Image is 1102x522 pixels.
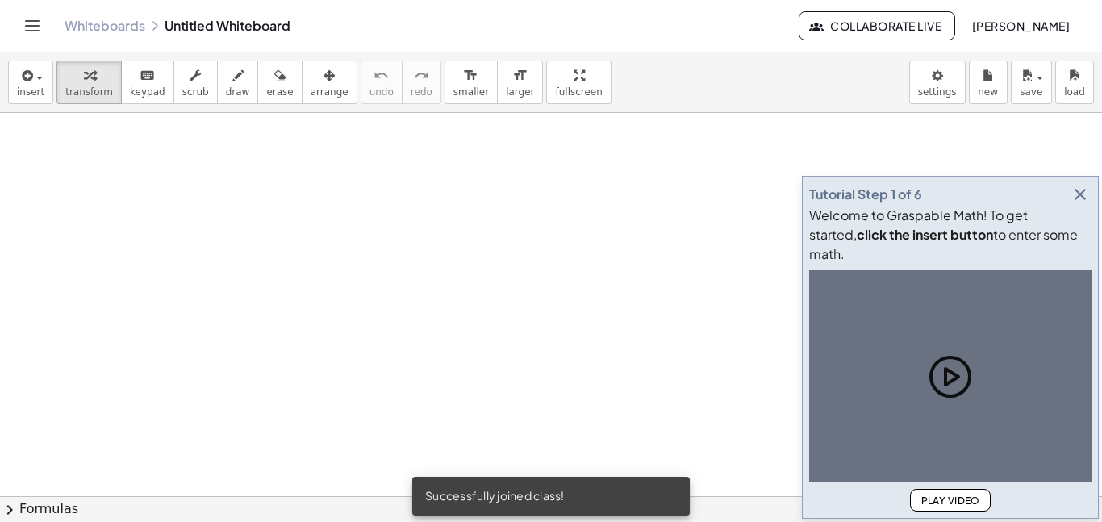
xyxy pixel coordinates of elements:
button: Toggle navigation [19,13,45,39]
span: scrub [182,86,209,98]
i: format_size [463,66,478,86]
i: format_size [512,66,528,86]
div: Successfully joined class! [412,477,690,516]
span: new [978,86,998,98]
span: [PERSON_NAME] [971,19,1070,33]
button: undoundo [361,61,403,104]
button: redoredo [402,61,441,104]
span: Collaborate Live [812,19,941,33]
div: Tutorial Step 1 of 6 [809,185,922,204]
i: undo [374,66,389,86]
button: load [1055,61,1094,104]
button: keyboardkeypad [121,61,174,104]
span: load [1064,86,1085,98]
button: format_sizesmaller [445,61,498,104]
button: scrub [173,61,218,104]
span: smaller [453,86,489,98]
button: Collaborate Live [799,11,955,40]
span: arrange [311,86,349,98]
button: format_sizelarger [497,61,543,104]
span: draw [226,86,250,98]
span: save [1020,86,1042,98]
span: larger [506,86,534,98]
span: transform [65,86,113,98]
span: Play Video [920,495,980,507]
span: insert [17,86,44,98]
button: [PERSON_NAME] [958,11,1083,40]
a: Whiteboards [65,18,145,34]
span: fullscreen [555,86,602,98]
span: undo [369,86,394,98]
button: erase [257,61,302,104]
button: fullscreen [546,61,611,104]
button: arrange [302,61,357,104]
i: redo [414,66,429,86]
span: erase [266,86,293,98]
b: click the insert button [857,226,993,243]
span: keypad [130,86,165,98]
button: draw [217,61,259,104]
i: keyboard [140,66,155,86]
button: new [969,61,1008,104]
button: transform [56,61,122,104]
button: settings [909,61,966,104]
button: insert [8,61,53,104]
span: redo [411,86,432,98]
span: settings [918,86,957,98]
div: Welcome to Graspable Math! To get started, to enter some math. [809,206,1092,264]
button: save [1011,61,1052,104]
button: Play Video [910,489,991,512]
